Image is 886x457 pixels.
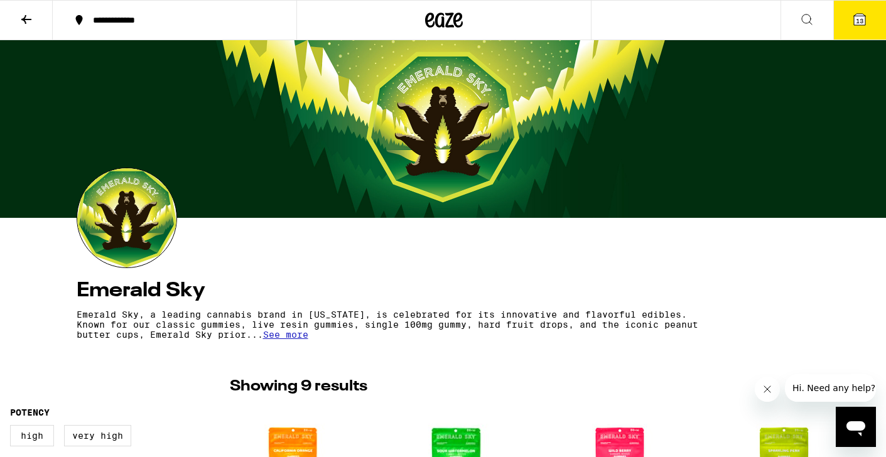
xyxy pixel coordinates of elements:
[833,1,886,40] button: 13
[836,407,876,447] iframe: Button to launch messaging window
[755,377,780,402] iframe: Close message
[230,376,367,397] p: Showing 9 results
[10,407,50,417] legend: Potency
[263,330,308,340] span: See more
[77,168,176,267] img: Emerald Sky logo
[77,309,700,340] p: Emerald Sky, a leading cannabis brand in [US_STATE], is celebrated for its innovative and flavorf...
[856,17,863,24] span: 13
[77,281,810,301] h4: Emerald Sky
[64,425,131,446] label: Very High
[785,374,876,402] iframe: Message from company
[10,425,54,446] label: High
